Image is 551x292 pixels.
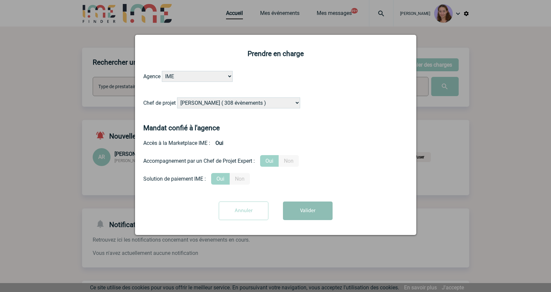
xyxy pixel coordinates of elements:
div: Solution de paiement IME : [143,176,206,182]
label: Agence [143,73,161,80]
button: Valider [283,202,333,220]
div: Conformité aux process achat client, Prise en charge de la facturation, Mutualisation de plusieur... [143,173,408,185]
input: Annuler [219,202,268,220]
div: Accès à la Marketplace IME : [143,137,408,149]
label: Non [230,173,250,185]
label: Non [279,155,299,167]
h2: Prendre en charge [143,50,408,58]
label: Chef de projet [143,100,176,106]
b: Oui [210,137,229,149]
label: Oui [211,173,230,185]
div: Prestation payante [143,155,408,167]
h4: Mandat confié à l'agence [143,124,220,132]
label: Oui [260,155,279,167]
div: Accompagnement par un Chef de Projet Expert : [143,158,255,164]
